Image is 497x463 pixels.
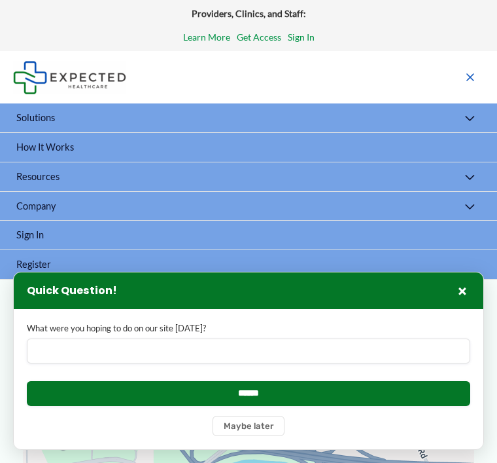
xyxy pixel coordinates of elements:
[16,171,60,182] span: Resources
[16,259,51,270] span: Register
[454,283,470,299] button: Close
[456,64,484,91] button: Main menu toggle
[456,103,484,135] button: Toggle menu
[16,200,56,212] span: Company
[27,284,117,298] h3: Quick Question!
[288,29,315,46] a: Sign In
[16,112,55,123] span: Solutions
[213,416,284,436] button: Maybe later
[183,29,230,46] a: Learn More
[456,162,484,194] button: Toggle menu
[16,141,74,153] span: How It Works
[27,322,470,335] label: What were you hoping to do on our site [DATE]?
[456,192,484,223] button: Toggle menu
[192,8,306,19] strong: Providers, Clinics, and Staff:
[237,29,281,46] a: Get Access
[16,229,44,240] span: Sign In
[13,61,126,94] img: Expected Healthcare Logo - side, dark font, small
